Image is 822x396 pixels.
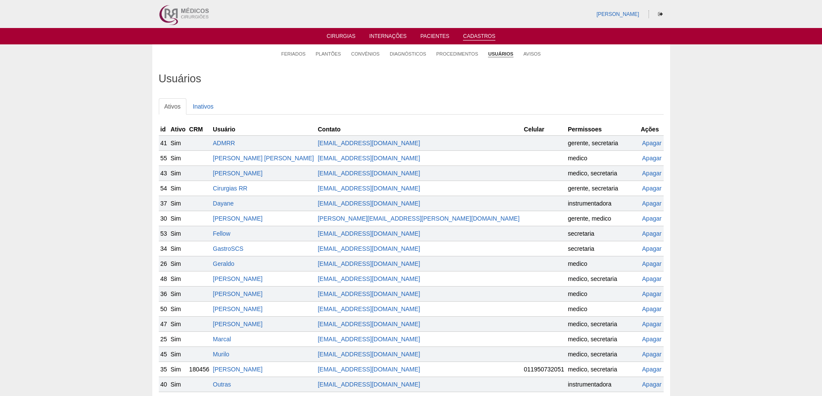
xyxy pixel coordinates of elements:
[159,346,169,362] td: 45
[169,346,187,362] td: Sim
[642,245,661,252] a: Apagar
[169,241,187,256] td: Sim
[318,215,520,222] a: [PERSON_NAME][EMAIL_ADDRESS][PERSON_NAME][DOMAIN_NAME]
[639,123,664,136] th: Ações
[169,256,187,271] td: Sim
[159,362,169,377] td: 35
[463,33,495,41] a: Cadastros
[159,165,169,181] td: 43
[566,286,639,301] td: medico
[316,123,522,136] th: Contato
[169,362,187,377] td: Sim
[213,215,262,222] a: [PERSON_NAME]
[159,377,169,392] td: 40
[318,155,420,162] a: [EMAIL_ADDRESS][DOMAIN_NAME]
[159,150,169,165] td: 55
[169,196,187,211] td: Sim
[159,123,169,136] th: id
[169,150,187,165] td: Sim
[566,271,639,286] td: medico, secretaria
[318,260,420,267] a: [EMAIL_ADDRESS][DOMAIN_NAME]
[318,275,420,282] a: [EMAIL_ADDRESS][DOMAIN_NAME]
[642,306,661,312] a: Apagar
[658,12,663,17] i: Sair
[642,290,661,297] a: Apagar
[169,377,187,392] td: Sim
[566,301,639,316] td: medico
[159,241,169,256] td: 34
[522,362,566,377] td: 011950732051
[159,196,169,211] td: 37
[159,181,169,196] td: 54
[213,321,262,327] a: [PERSON_NAME]
[369,33,407,42] a: Internações
[566,150,639,165] td: medico
[318,245,420,252] a: [EMAIL_ADDRESS][DOMAIN_NAME]
[351,51,380,57] a: Convênios
[159,226,169,241] td: 53
[213,170,262,177] a: [PERSON_NAME]
[169,286,187,301] td: Sim
[187,362,211,377] td: 180456
[642,351,661,358] a: Apagar
[566,362,639,377] td: medico, secretaria
[213,351,229,358] a: Murilo
[159,211,169,226] td: 30
[318,381,420,388] a: [EMAIL_ADDRESS][DOMAIN_NAME]
[159,331,169,346] td: 25
[159,73,664,84] h1: Usuários
[566,165,639,181] td: medico, secretaria
[169,123,187,136] th: Ativo
[318,336,420,343] a: [EMAIL_ADDRESS][DOMAIN_NAME]
[566,135,639,150] td: gerente, secretaria
[566,316,639,331] td: medico, secretaria
[642,381,661,388] a: Apagar
[316,51,341,57] a: Plantões
[169,165,187,181] td: Sim
[318,290,420,297] a: [EMAIL_ADDRESS][DOMAIN_NAME]
[566,181,639,196] td: gerente, secretaria
[213,336,231,343] a: Marcal
[436,51,478,57] a: Procedimentos
[318,170,420,177] a: [EMAIL_ADDRESS][DOMAIN_NAME]
[642,200,661,207] a: Apagar
[522,123,566,136] th: Celular
[169,211,187,226] td: Sim
[318,306,420,312] a: [EMAIL_ADDRESS][DOMAIN_NAME]
[642,366,661,373] a: Apagar
[642,321,661,327] a: Apagar
[213,140,235,147] a: ADMRR
[213,200,233,207] a: Dayane
[642,140,661,147] a: Apagar
[566,346,639,362] td: medico, secretaria
[642,185,661,192] a: Apagar
[566,256,639,271] td: medico
[642,215,661,222] a: Apagar
[169,271,187,286] td: Sim
[159,286,169,301] td: 36
[566,241,639,256] td: secretaria
[281,51,305,57] a: Feriados
[318,230,420,237] a: [EMAIL_ADDRESS][DOMAIN_NAME]
[523,51,541,57] a: Avisos
[318,351,420,358] a: [EMAIL_ADDRESS][DOMAIN_NAME]
[159,135,169,150] td: 41
[213,381,231,388] a: Outras
[566,123,639,136] th: Permissoes
[566,226,639,241] td: secretaria
[213,260,234,267] a: Geraldo
[566,377,639,392] td: instrumentadora
[488,51,513,57] a: Usuários
[318,140,420,147] a: [EMAIL_ADDRESS][DOMAIN_NAME]
[213,366,262,373] a: [PERSON_NAME]
[596,11,639,17] a: [PERSON_NAME]
[159,316,169,331] td: 47
[169,301,187,316] td: Sim
[390,51,426,57] a: Diagnósticos
[318,185,420,192] a: [EMAIL_ADDRESS][DOMAIN_NAME]
[327,33,356,42] a: Cirurgias
[318,366,420,373] a: [EMAIL_ADDRESS][DOMAIN_NAME]
[642,336,661,343] a: Apagar
[318,321,420,327] a: [EMAIL_ADDRESS][DOMAIN_NAME]
[187,123,211,136] th: CRM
